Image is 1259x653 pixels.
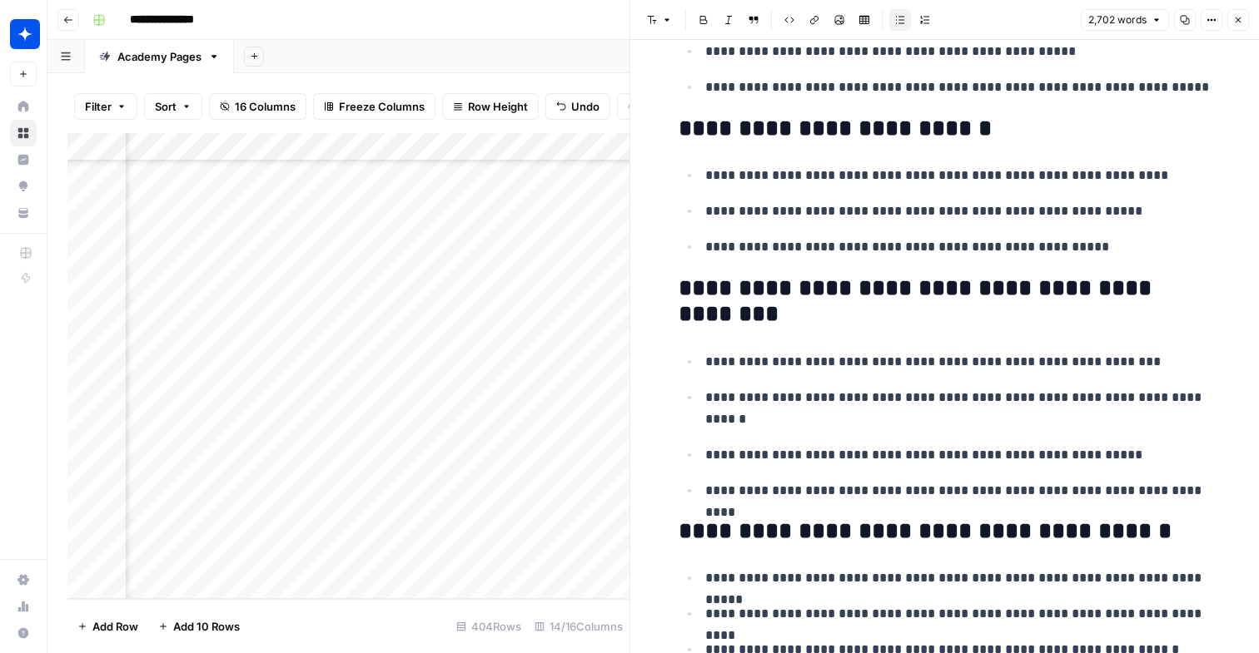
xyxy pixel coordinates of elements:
button: Workspace: Wiz [10,13,37,55]
span: Add 10 Rows [173,618,240,635]
span: Freeze Columns [339,98,425,115]
button: 16 Columns [209,93,306,120]
a: Academy Pages [85,40,234,73]
button: Help + Support [10,620,37,646]
div: 404 Rows [450,613,528,640]
div: 14/16 Columns [528,613,629,640]
button: Undo [545,93,610,120]
span: Sort [155,98,177,115]
a: Opportunities [10,173,37,200]
button: Add 10 Rows [148,613,250,640]
div: Academy Pages [117,48,202,65]
a: Browse [10,120,37,146]
a: Your Data [10,200,37,226]
button: Row Height [442,93,539,120]
span: 16 Columns [235,98,296,115]
span: Row Height [468,98,528,115]
span: Add Row [92,618,138,635]
button: Freeze Columns [313,93,435,120]
button: Add Row [67,613,148,640]
a: Insights [10,146,37,173]
a: Settings [10,566,37,593]
img: Wiz Logo [10,19,40,49]
a: Usage [10,593,37,620]
span: Undo [571,98,600,115]
a: Home [10,93,37,120]
button: Sort [144,93,202,120]
button: Filter [74,93,137,120]
span: 2,702 words [1088,12,1147,27]
button: 2,702 words [1081,9,1169,31]
span: Filter [85,98,112,115]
